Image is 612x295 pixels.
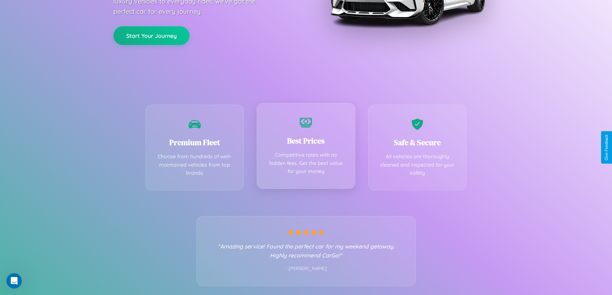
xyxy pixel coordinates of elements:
h3: Best Prices [267,135,345,146]
p: Choose from hundreds of well-maintained vehicles from top brands [155,152,234,177]
p: Competitive rates with no hidden fees. Get the best value for your money [267,151,345,176]
iframe: Intercom live chat [6,273,22,289]
p: - [PERSON_NAME] [210,265,403,273]
button: Start Your Journey [113,26,190,45]
p: "Amazing service! Found the perfect car for my weekend getaway. Highly recommend CarGo!" [210,242,403,260]
p: All vehicles are thoroughly cleaned and inspected for your safety [378,152,457,177]
h3: Safe & Secure [378,137,457,148]
div: Give Feedback [604,134,609,161]
h3: Premium Fleet [155,137,234,148]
